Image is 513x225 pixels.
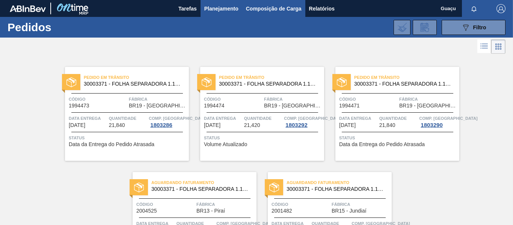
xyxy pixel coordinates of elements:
[339,122,356,128] span: 01/09/2025
[284,122,309,128] div: 1803292
[151,179,256,186] span: Aguardando Faturamento
[269,183,279,192] img: status
[394,20,410,35] div: Importar Negociações dos Pedidos
[496,4,505,13] img: Logout
[354,81,453,87] span: 30003371 - FOLHA SEPARADORA 1.175 mm x 980 mm;
[399,103,457,109] span: BR19 - Nova Rio
[337,77,347,87] img: status
[204,115,242,122] span: Data entrega
[287,186,386,192] span: 30003371 - FOLHA SEPARADORA 1.175 mm x 980 mm;
[8,23,113,32] h1: Pedidos
[379,115,418,122] span: Quantidade
[442,20,505,35] button: Filtro
[324,67,459,161] a: statusPedido em Trânsito30003371 - FOLHA SEPARADORA 1.175 mm x 980 mm;Código1994471FábricaBR19 - ...
[69,142,154,147] span: Data da Entrega do Pedido Atrasada
[244,115,282,122] span: Quantidade
[69,103,89,109] span: 1994473
[332,201,390,208] span: Fábrica
[462,3,486,14] button: Notificações
[477,39,491,54] div: Visão em Lista
[264,103,322,109] span: BR19 - Nova Rio
[54,67,189,161] a: statusPedido em Trânsito30003371 - FOLHA SEPARADORA 1.175 mm x 980 mm;Código1994473FábricaBR19 - ...
[309,4,335,13] span: Relatórios
[136,208,157,214] span: 2004525
[219,81,318,87] span: 30003371 - FOLHA SEPARADORA 1.175 mm x 980 mm;
[339,95,397,103] span: Código
[149,115,187,128] a: Comp. [GEOGRAPHIC_DATA]1803286
[202,77,211,87] img: status
[136,201,195,208] span: Código
[204,4,238,13] span: Planejamento
[354,74,459,81] span: Pedido em Trânsito
[272,208,292,214] span: 2001482
[109,115,147,122] span: Quantidade
[149,115,207,122] span: Comp. Carga
[196,208,225,214] span: BR13 - Piraí
[339,134,457,142] span: Status
[284,115,342,122] span: Comp. Carga
[129,103,187,109] span: BR19 - Nova Rio
[69,115,107,122] span: Data entrega
[491,39,505,54] div: Visão em Cards
[204,134,322,142] span: Status
[419,122,444,128] div: 1803290
[339,103,360,109] span: 1994471
[419,115,477,122] span: Comp. Carga
[379,122,395,128] span: 21,840
[196,201,255,208] span: Fábrica
[339,115,377,122] span: Data entrega
[189,67,324,161] a: statusPedido em Trânsito30003371 - FOLHA SEPARADORA 1.175 mm x 980 mm;Código1994474FábricaBR19 - ...
[69,122,85,128] span: 22/08/2025
[109,122,125,128] span: 21,840
[204,103,225,109] span: 1994474
[178,4,197,13] span: Tarefas
[244,122,260,128] span: 21,420
[419,115,457,128] a: Comp. [GEOGRAPHIC_DATA]1803290
[84,74,189,81] span: Pedido em Trânsito
[219,74,324,81] span: Pedido em Trânsito
[84,81,183,87] span: 30003371 - FOLHA SEPARADORA 1.175 mm x 980 mm;
[264,95,322,103] span: Fábrica
[473,24,486,30] span: Filtro
[151,186,250,192] span: 30003371 - FOLHA SEPARADORA 1.175 mm x 980 mm;
[10,5,46,12] img: TNhmsLtSVTkK8tSr43FrP2fwEKptu5GPRR3wAAAABJRU5ErkJggg==
[339,142,425,147] span: Data da Entrega do Pedido Atrasada
[204,142,247,147] span: Volume Atualizado
[69,95,127,103] span: Código
[69,134,187,142] span: Status
[399,95,457,103] span: Fábrica
[332,208,367,214] span: BR15 - Jundiaí
[66,77,76,87] img: status
[272,201,330,208] span: Código
[134,183,144,192] img: status
[284,115,322,128] a: Comp. [GEOGRAPHIC_DATA]1803292
[287,179,392,186] span: Aguardando Faturamento
[204,95,262,103] span: Código
[246,4,302,13] span: Composição de Carga
[413,20,437,35] div: Solicitação de Revisão de Pedidos
[204,122,220,128] span: 31/08/2025
[149,122,174,128] div: 1803286
[129,95,187,103] span: Fábrica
